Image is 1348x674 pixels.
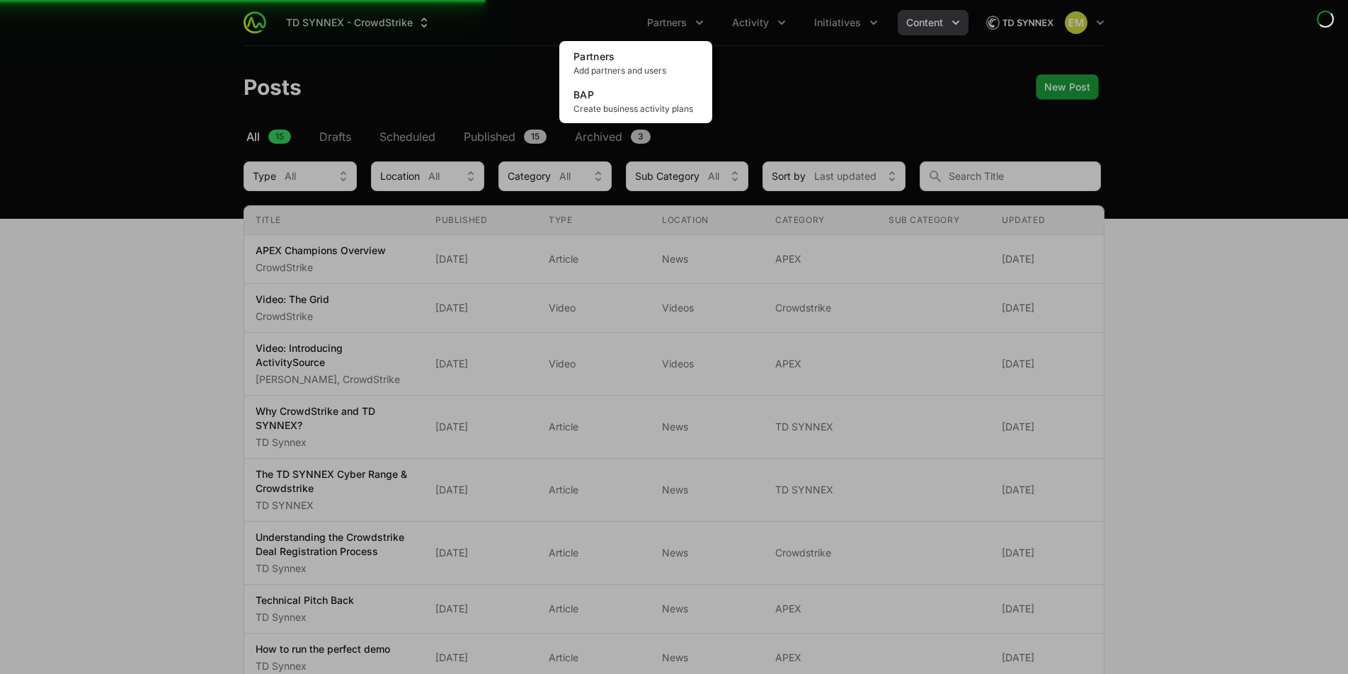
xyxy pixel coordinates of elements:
span: Partners [573,50,615,62]
div: Partners menu [639,10,712,35]
a: BAPCreate business activity plans [562,82,709,120]
span: Create business activity plans [573,103,698,115]
span: BAP [573,88,594,101]
span: Add partners and users [573,65,698,76]
div: Main navigation [266,10,969,35]
a: PartnersAdd partners and users [562,44,709,82]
